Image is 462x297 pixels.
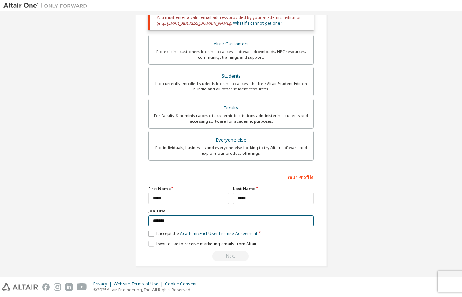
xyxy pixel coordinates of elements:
[148,241,257,247] label: I would like to receive marketing emails from Altair
[153,71,309,81] div: Students
[233,20,282,26] a: What if I cannot get one?
[148,10,314,30] div: You must enter a valid email address provided by your academic institution (e.g., ).
[153,135,309,145] div: Everyone else
[148,186,229,191] label: First Name
[153,113,309,124] div: For faculty & administrators of academic institutions administering students and accessing softwa...
[153,145,309,156] div: For individuals, businesses and everyone else looking to try Altair software and explore our prod...
[167,20,230,26] span: [EMAIL_ADDRESS][DOMAIN_NAME]
[114,281,165,287] div: Website Terms of Use
[153,81,309,92] div: For currently enrolled students looking to access the free Altair Student Edition bundle and all ...
[233,186,314,191] label: Last Name
[148,171,314,182] div: Your Profile
[2,283,38,291] img: altair_logo.svg
[93,287,201,293] p: © 2025 Altair Engineering, Inc. All Rights Reserved.
[93,281,114,287] div: Privacy
[180,231,258,237] a: Academic End-User License Agreement
[148,208,314,214] label: Job Title
[153,103,309,113] div: Faculty
[42,283,50,291] img: facebook.svg
[153,49,309,60] div: For existing customers looking to access software downloads, HPC resources, community, trainings ...
[65,283,73,291] img: linkedin.svg
[148,231,258,237] label: I accept the
[148,251,314,261] div: You need to provide your academic email
[165,281,201,287] div: Cookie Consent
[3,2,91,9] img: Altair One
[77,283,87,291] img: youtube.svg
[153,39,309,49] div: Altair Customers
[54,283,61,291] img: instagram.svg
